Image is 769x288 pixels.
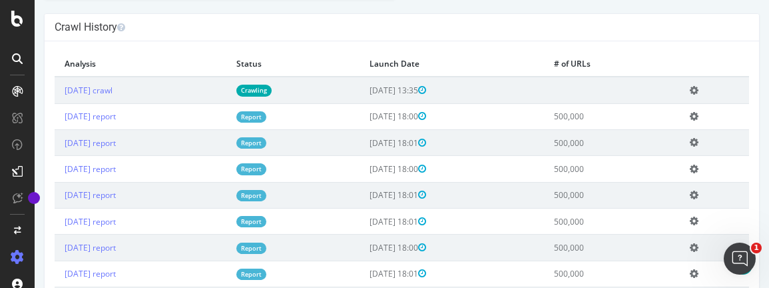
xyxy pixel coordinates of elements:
[509,182,646,208] td: 500,000
[509,103,646,129] td: 500,000
[30,216,81,227] a: [DATE] report
[202,216,232,227] a: Report
[751,243,762,253] span: 1
[30,268,81,279] a: [DATE] report
[202,137,232,149] a: Report
[30,137,81,149] a: [DATE] report
[724,243,756,275] iframe: Intercom live chat
[509,156,646,182] td: 500,000
[335,268,391,279] span: [DATE] 18:01
[325,51,509,77] th: Launch Date
[335,189,391,201] span: [DATE] 18:01
[202,163,232,175] a: Report
[202,111,232,123] a: Report
[335,85,391,96] span: [DATE] 13:35
[509,261,646,287] td: 500,000
[202,190,232,201] a: Report
[202,243,232,254] a: Report
[202,269,232,280] a: Report
[20,51,192,77] th: Analysis
[30,85,78,96] a: [DATE] crawl
[335,137,391,149] span: [DATE] 18:01
[335,111,391,122] span: [DATE] 18:00
[30,111,81,122] a: [DATE] report
[192,51,325,77] th: Status
[509,51,646,77] th: # of URLs
[30,242,81,253] a: [DATE] report
[509,209,646,235] td: 500,000
[335,242,391,253] span: [DATE] 18:00
[20,21,714,34] h4: Crawl History
[28,192,40,204] div: Tooltip anchor
[335,216,391,227] span: [DATE] 18:01
[30,163,81,175] a: [DATE] report
[30,189,81,201] a: [DATE] report
[509,130,646,156] td: 500,000
[509,235,646,261] td: 500,000
[335,163,391,175] span: [DATE] 18:00
[202,85,237,96] a: Crawling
